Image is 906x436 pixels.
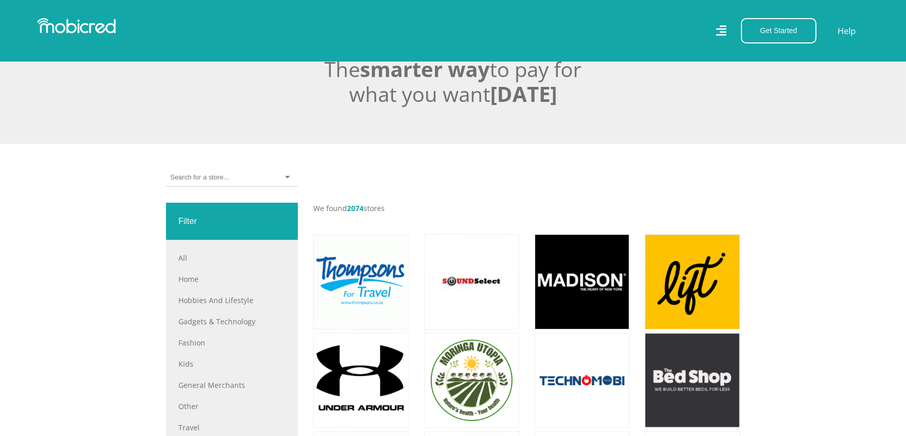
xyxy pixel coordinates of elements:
a: Help [837,24,856,38]
p: We found stores [313,203,740,214]
a: All [178,252,285,263]
button: Get Started [741,18,817,43]
input: Search for a store... [170,173,229,182]
a: General Merchants [178,380,285,390]
a: Kids [178,358,285,369]
div: Filter [166,203,298,240]
a: Gadgets & Technology [178,316,285,327]
img: Mobicred [37,18,116,34]
a: Hobbies and Lifestyle [178,295,285,306]
span: 2074 [347,203,364,213]
a: Other [178,401,285,412]
a: Travel [178,422,285,433]
a: Home [178,274,285,284]
a: Fashion [178,337,285,348]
